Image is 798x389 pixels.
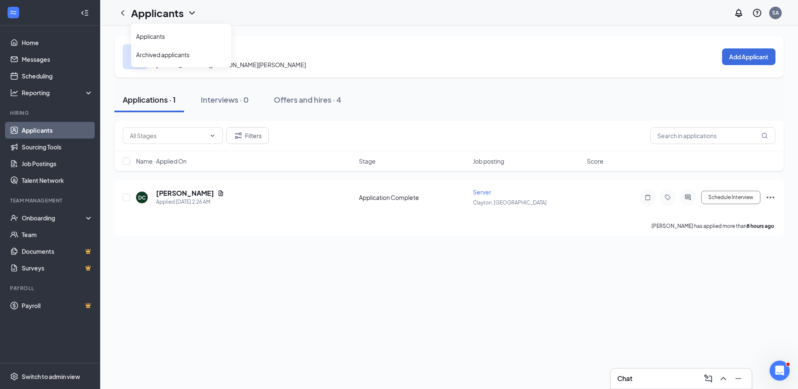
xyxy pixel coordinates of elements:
svg: Note [643,194,653,201]
a: Talent Network [22,172,93,189]
svg: ComposeMessage [703,374,713,384]
span: Stage [359,157,376,165]
div: Applied [DATE] 2:26 AM [156,198,224,206]
svg: Ellipses [765,192,775,202]
input: All Stages [130,131,206,140]
svg: ChevronUp [718,374,728,384]
button: ChevronUp [717,372,730,385]
a: SurveysCrown [22,260,93,276]
a: Team [22,226,93,243]
button: ComposeMessage [702,372,715,385]
svg: Filter [233,131,243,141]
div: Reporting [22,88,93,97]
div: Onboarding [22,214,86,222]
a: Sourcing Tools [22,139,93,155]
svg: ChevronLeft [118,8,128,18]
svg: Settings [10,372,18,381]
a: Applicants [22,122,93,139]
div: Hiring [10,109,91,116]
svg: ActiveChat [683,194,693,201]
div: SA [772,9,779,16]
a: Messages [22,51,93,68]
h1: Applicants [131,6,184,20]
a: Home [22,34,93,51]
svg: WorkstreamLogo [9,8,18,17]
a: PayrollCrown [22,297,93,314]
svg: Tag [663,194,673,201]
b: 8 hours ago [747,223,774,229]
div: Applications · 1 [123,94,176,105]
input: Search in applications [650,127,775,144]
a: DocumentsCrown [22,243,93,260]
svg: Analysis [10,88,18,97]
div: Payroll [10,285,91,292]
div: Team Management [10,197,91,204]
span: Server [473,188,491,196]
span: Job posting [473,157,504,165]
span: Clayton, [GEOGRAPHIC_DATA] [473,200,547,206]
span: Name · Applied On [136,157,187,165]
div: Offers and hires · 4 [274,94,341,105]
svg: ChevronDown [187,8,197,18]
a: Applicants [136,32,226,40]
svg: QuestionInfo [752,8,762,18]
span: Score [587,157,604,165]
iframe: Intercom live chat [770,361,790,381]
div: Application Complete [359,193,468,202]
svg: Notifications [734,8,744,18]
a: Archived applicants [136,51,226,59]
a: Job Postings [22,155,93,172]
button: Add Applicant [722,48,775,65]
div: Switch to admin view [22,372,80,381]
h5: [PERSON_NAME] [156,189,214,198]
svg: Document [217,190,224,197]
svg: Collapse [81,9,89,17]
svg: UserCheck [10,214,18,222]
div: Interviews · 0 [201,94,249,105]
svg: ChevronDown [209,132,216,139]
button: Minimize [732,372,745,385]
svg: Minimize [733,374,743,384]
a: Scheduling [22,68,93,84]
h3: Chat [617,374,632,383]
button: Filter Filters [226,127,269,144]
svg: MagnifyingGlass [761,132,768,139]
p: [PERSON_NAME] has applied more than . [652,222,775,230]
button: Schedule Interview [701,191,760,204]
div: DC [138,194,146,201]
